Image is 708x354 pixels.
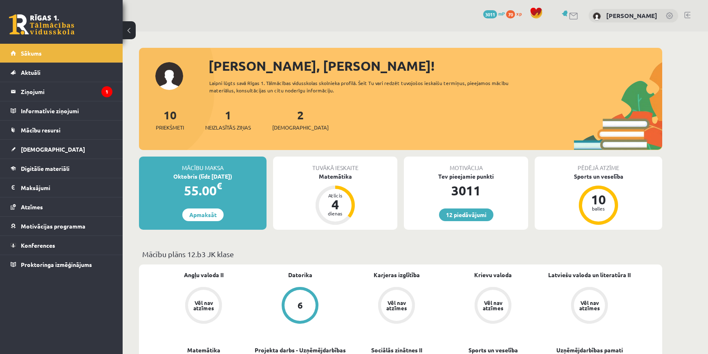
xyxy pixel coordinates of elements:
[323,198,347,211] div: 4
[404,181,528,200] div: 3011
[404,157,528,172] div: Motivācija
[217,180,222,192] span: €
[445,287,541,325] a: Vēl nav atzīmes
[11,178,112,197] a: Maksājumi
[21,126,60,134] span: Mācību resursi
[142,249,659,260] p: Mācību plāns 12.b3 JK klase
[483,10,505,17] a: 3011 mP
[482,300,504,311] div: Vēl nav atzīmes
[21,101,112,120] legend: Informatīvie ziņojumi
[348,287,445,325] a: Vēl nav atzīmes
[11,236,112,255] a: Konferences
[273,172,397,226] a: Matemātika Atlicis 4 dienas
[156,108,184,132] a: 10Priekšmeti
[506,10,515,18] span: 70
[205,108,251,132] a: 1Neizlasītās ziņas
[209,79,523,94] div: Laipni lūgts savā Rīgas 1. Tālmācības vidusskolas skolnieka profilā. Šeit Tu vari redzēt tuvojošo...
[483,10,497,18] span: 3011
[374,271,420,279] a: Karjeras izglītība
[11,44,112,63] a: Sākums
[21,203,43,211] span: Atzīmes
[9,14,74,35] a: Rīgas 1. Tālmācības vidusskola
[208,56,662,76] div: [PERSON_NAME], [PERSON_NAME]!
[535,172,662,226] a: Sports un veselība 10 balles
[404,172,528,181] div: Tev pieejamie punkti
[323,211,347,216] div: dienas
[606,11,657,20] a: [PERSON_NAME]
[586,206,611,211] div: balles
[21,82,112,101] legend: Ziņojumi
[11,121,112,139] a: Mācību resursi
[516,10,522,17] span: xp
[21,49,42,57] span: Sākums
[21,242,55,249] span: Konferences
[155,287,252,325] a: Vēl nav atzīmes
[385,300,408,311] div: Vēl nav atzīmes
[139,172,267,181] div: Oktobris (līdz [DATE])
[298,301,303,310] div: 6
[548,271,631,279] a: Latviešu valoda un literatūra II
[205,123,251,132] span: Neizlasītās ziņas
[11,63,112,82] a: Aktuāli
[11,101,112,120] a: Informatīvie ziņojumi
[21,222,85,230] span: Motivācijas programma
[11,140,112,159] a: [DEMOGRAPHIC_DATA]
[182,208,224,221] a: Apmaksāt
[541,287,638,325] a: Vēl nav atzīmes
[11,159,112,178] a: Digitālie materiāli
[272,108,329,132] a: 2[DEMOGRAPHIC_DATA]
[586,193,611,206] div: 10
[273,172,397,181] div: Matemātika
[535,157,662,172] div: Pēdējā atzīme
[139,157,267,172] div: Mācību maksa
[139,181,267,200] div: 55.00
[498,10,505,17] span: mP
[101,86,112,97] i: 1
[21,261,92,268] span: Proktoringa izmēģinājums
[192,300,215,311] div: Vēl nav atzīmes
[156,123,184,132] span: Priekšmeti
[535,172,662,181] div: Sports un veselība
[11,197,112,216] a: Atzīmes
[323,193,347,198] div: Atlicis
[11,217,112,235] a: Motivācijas programma
[11,82,112,101] a: Ziņojumi1
[439,208,493,221] a: 12 piedāvājumi
[252,287,348,325] a: 6
[272,123,329,132] span: [DEMOGRAPHIC_DATA]
[273,157,397,172] div: Tuvākā ieskaite
[21,69,40,76] span: Aktuāli
[21,165,69,172] span: Digitālie materiāli
[506,10,526,17] a: 70 xp
[593,12,601,20] img: Roberts Šmelds
[21,178,112,197] legend: Maksājumi
[288,271,312,279] a: Datorika
[21,146,85,153] span: [DEMOGRAPHIC_DATA]
[184,271,224,279] a: Angļu valoda II
[11,255,112,274] a: Proktoringa izmēģinājums
[578,300,601,311] div: Vēl nav atzīmes
[474,271,512,279] a: Krievu valoda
